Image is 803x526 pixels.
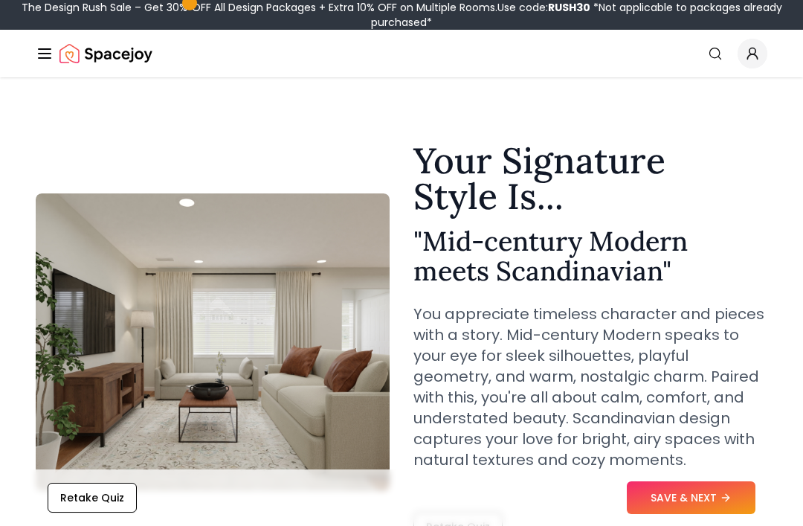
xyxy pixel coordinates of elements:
nav: Global [36,30,767,77]
h1: Your Signature Style Is... [413,143,767,214]
a: Spacejoy [59,39,152,68]
button: Retake Quiz [48,483,137,513]
button: SAVE & NEXT [627,481,755,514]
p: You appreciate timeless character and pieces with a story. Mid-century Modern speaks to your eye ... [413,304,767,470]
h2: " Mid-century Modern meets Scandinavian " [413,226,767,286]
img: Mid-century Modern meets Scandinavian Style Example [36,193,390,491]
img: Spacejoy Logo [59,39,152,68]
